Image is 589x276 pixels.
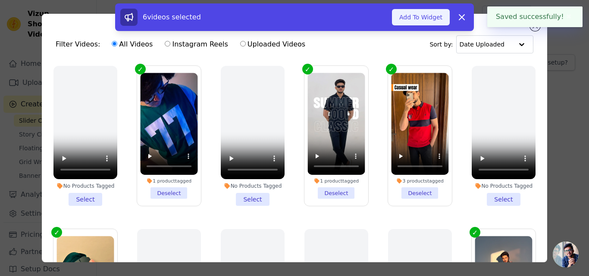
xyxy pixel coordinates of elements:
[221,183,285,189] div: No Products Tagged
[164,39,228,50] label: Instagram Reels
[53,183,117,189] div: No Products Tagged
[553,242,579,267] a: Open chat
[140,178,197,184] div: 1 product tagged
[240,39,306,50] label: Uploaded Videos
[392,9,450,25] button: Add To Widget
[391,178,448,184] div: 3 products tagged
[307,178,365,184] div: 1 product tagged
[429,35,533,53] div: Sort by:
[487,6,583,27] div: Saved successfully!
[472,183,536,189] div: No Products Tagged
[564,12,574,22] button: Close
[56,34,310,54] div: Filter Videos:
[111,39,153,50] label: All Videos
[143,13,201,21] span: 6 videos selected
